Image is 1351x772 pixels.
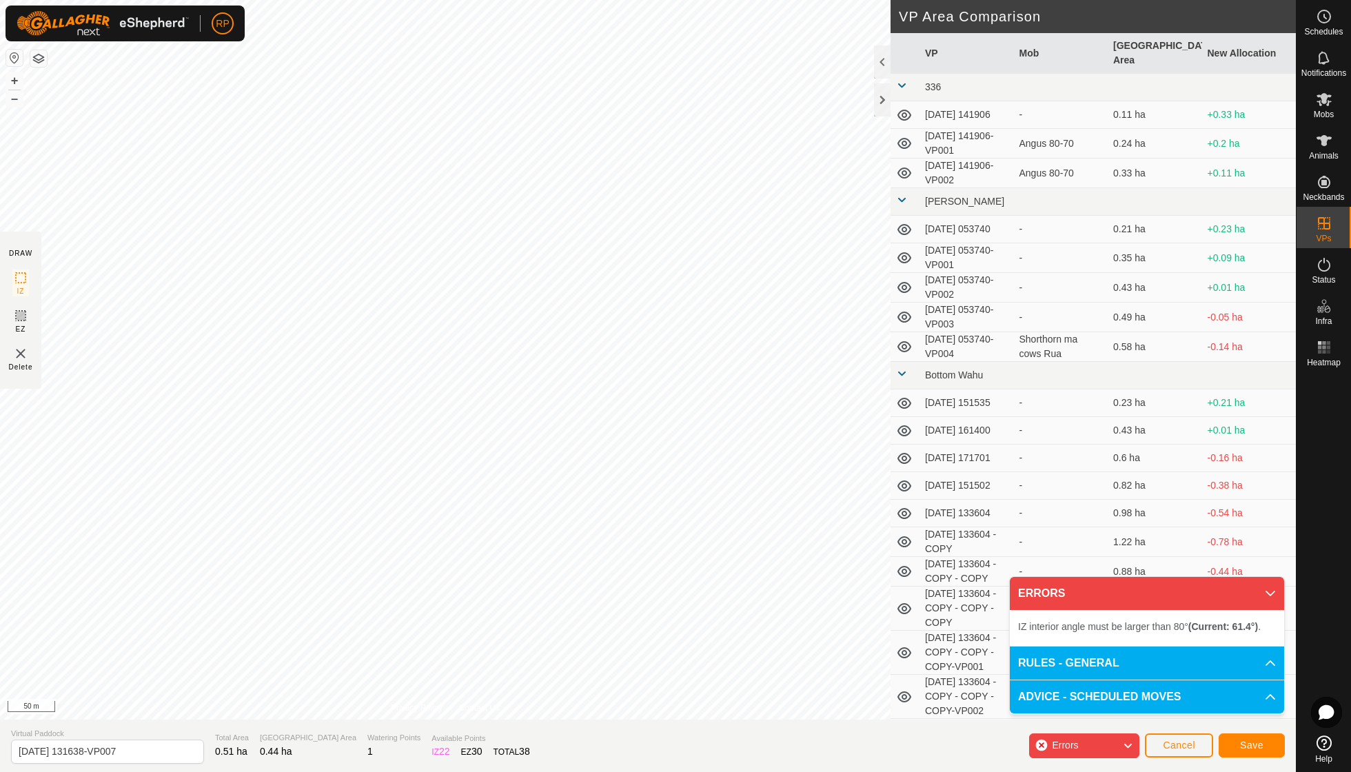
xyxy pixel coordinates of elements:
[1108,159,1202,188] td: 0.33 ha
[1301,69,1346,77] span: Notifications
[1019,565,1103,579] div: -
[1014,33,1108,74] th: Mob
[1019,251,1103,265] div: -
[16,324,26,334] span: EZ
[1018,689,1181,705] span: ADVICE - SCHEDULED MOVES
[920,243,1014,273] td: [DATE] 053740-VP001
[1019,108,1103,122] div: -
[11,728,204,740] span: Virtual Paddock
[6,50,23,66] button: Reset Map
[1312,276,1335,284] span: Status
[1108,557,1202,587] td: 0.88 ha
[215,746,247,757] span: 0.51 ha
[920,33,1014,74] th: VP
[260,732,356,744] span: [GEOGRAPHIC_DATA] Area
[1303,193,1344,201] span: Neckbands
[471,746,482,757] span: 30
[1202,33,1297,74] th: New Allocation
[1219,733,1285,758] button: Save
[920,557,1014,587] td: [DATE] 133604 - COPY - COPY
[920,129,1014,159] td: [DATE] 141906-VP001
[920,472,1014,500] td: [DATE] 151502
[920,587,1014,631] td: [DATE] 133604 - COPY - COPY - COPY
[925,369,983,380] span: Bottom Wahu
[1019,136,1103,151] div: Angus 80-70
[9,248,32,258] div: DRAW
[920,631,1014,675] td: [DATE] 133604 - COPY - COPY - COPY-VP001
[1010,647,1284,680] p-accordion-header: RULES - GENERAL
[920,675,1014,719] td: [DATE] 133604 - COPY - COPY - COPY-VP002
[920,216,1014,243] td: [DATE] 053740
[367,732,420,744] span: Watering Points
[1019,506,1103,520] div: -
[216,17,229,31] span: RP
[494,744,530,759] div: TOTAL
[1019,535,1103,549] div: -
[1108,129,1202,159] td: 0.24 ha
[1202,500,1297,527] td: -0.54 ha
[1108,719,1202,763] td: 0.68 ha
[1315,755,1332,763] span: Help
[920,719,1014,763] td: [DATE] 133604 - COPY - COPY - COPY-VP003
[12,345,29,362] img: VP
[30,50,47,67] button: Map Layers
[1202,472,1297,500] td: -0.38 ha
[1163,740,1195,751] span: Cancel
[9,362,33,372] span: Delete
[431,744,449,759] div: IZ
[1018,621,1261,632] span: IZ interior angle must be larger than 80° .
[1010,680,1284,713] p-accordion-header: ADVICE - SCHEDULED MOVES
[1018,585,1065,602] span: ERRORS
[459,702,500,714] a: Contact Us
[1019,478,1103,493] div: -
[1309,152,1339,160] span: Animals
[1202,445,1297,472] td: -0.16 ha
[920,527,1014,557] td: [DATE] 133604 - COPY
[1202,159,1297,188] td: +0.11 ha
[920,273,1014,303] td: [DATE] 053740-VP002
[1202,332,1297,362] td: -0.14 ha
[1108,243,1202,273] td: 0.35 ha
[1019,423,1103,438] div: -
[1202,719,1297,763] td: -0.24 ha
[1314,110,1334,119] span: Mobs
[1010,610,1284,646] p-accordion-content: ERRORS
[1202,527,1297,557] td: -0.78 ha
[391,702,443,714] a: Privacy Policy
[1145,733,1213,758] button: Cancel
[1019,166,1103,181] div: Angus 80-70
[1010,577,1284,610] p-accordion-header: ERRORS
[920,159,1014,188] td: [DATE] 141906-VP002
[1188,621,1258,632] b: (Current: 61.4°)
[1202,557,1297,587] td: -0.44 ha
[1108,101,1202,129] td: 0.11 ha
[1108,389,1202,417] td: 0.23 ha
[461,744,482,759] div: EZ
[1108,527,1202,557] td: 1.22 ha
[439,746,450,757] span: 22
[1202,129,1297,159] td: +0.2 ha
[1202,216,1297,243] td: +0.23 ha
[1019,310,1103,325] div: -
[1108,216,1202,243] td: 0.21 ha
[1108,33,1202,74] th: [GEOGRAPHIC_DATA] Area
[1202,273,1297,303] td: +0.01 ha
[6,90,23,107] button: –
[1108,445,1202,472] td: 0.6 ha
[1108,332,1202,362] td: 0.58 ha
[899,8,1296,25] h2: VP Area Comparison
[1108,303,1202,332] td: 0.49 ha
[1202,389,1297,417] td: +0.21 ha
[1019,332,1103,361] div: Shorthorn ma cows Rua
[920,389,1014,417] td: [DATE] 151535
[925,81,941,92] span: 336
[17,286,25,296] span: IZ
[1240,740,1263,751] span: Save
[1202,101,1297,129] td: +0.33 ha
[1202,417,1297,445] td: +0.01 ha
[1019,281,1103,295] div: -
[1108,500,1202,527] td: 0.98 ha
[1297,730,1351,769] a: Help
[1019,222,1103,236] div: -
[920,303,1014,332] td: [DATE] 053740-VP003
